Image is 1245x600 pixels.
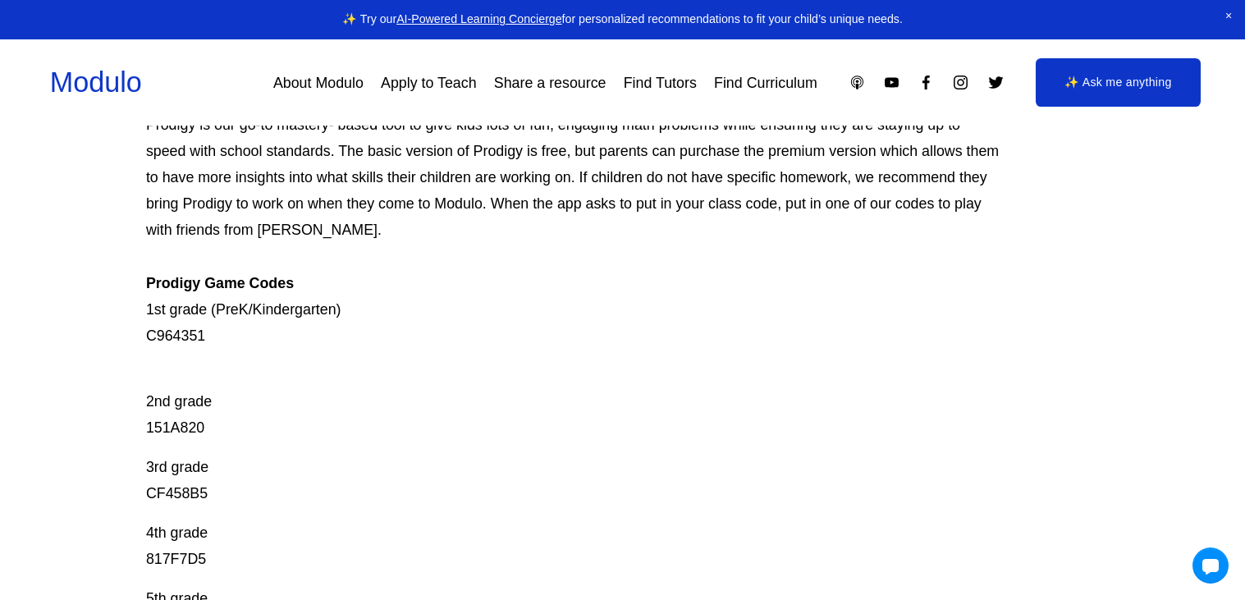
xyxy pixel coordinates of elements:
[146,454,1003,506] p: 3rd grade CF458B5
[624,68,697,98] a: Find Tutors
[381,68,477,98] a: Apply to Teach
[849,74,866,91] a: Apple Podcasts
[883,74,900,91] a: YouTube
[494,68,606,98] a: Share a resource
[714,68,817,98] a: Find Curriculum
[987,74,1005,91] a: Twitter
[273,68,364,98] a: About Modulo
[396,12,561,25] a: AI-Powered Learning Concierge
[50,66,142,98] a: Modulo
[1036,58,1202,108] a: ✨ Ask me anything
[146,112,1003,349] p: Prodigy is our go-to mastery- based tool to give kids lots of fun, engaging math problems while e...
[146,520,1003,572] p: 4th grade 817F7D5
[146,362,1003,441] p: 2nd grade 151A820
[952,74,969,91] a: Instagram
[146,275,294,291] strong: Prodigy Game Codes
[918,74,935,91] a: Facebook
